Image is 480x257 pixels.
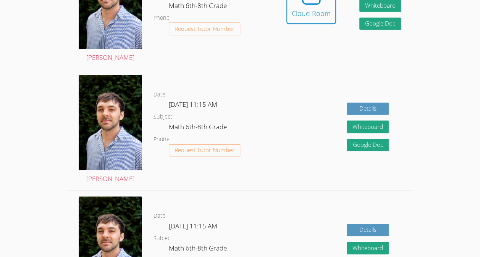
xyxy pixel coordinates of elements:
[169,0,228,13] dd: Math 6th-8th Grade
[292,8,331,19] div: Cloud Room
[154,112,172,122] dt: Subject
[347,139,389,151] a: Google Doc
[154,135,170,144] dt: Phone
[154,234,172,243] dt: Subject
[347,242,389,254] button: Whiteboard
[169,222,217,230] span: [DATE] 11:15 AM
[154,211,165,221] dt: Date
[347,120,389,133] button: Whiteboard
[169,22,240,35] button: Request Tutor Number
[154,90,165,100] dt: Date
[347,103,389,115] a: Details
[79,75,142,170] img: profile.jpg
[175,26,234,32] span: Request Tutor Number
[175,147,234,153] span: Request Tutor Number
[169,144,240,157] button: Request Tutor Number
[169,100,217,109] span: [DATE] 11:15 AM
[79,75,142,184] a: [PERSON_NAME]
[359,18,401,30] a: Google Doc
[169,243,228,256] dd: Math 6th-8th Grade
[169,122,228,135] dd: Math 6th-8th Grade
[154,13,170,23] dt: Phone
[347,224,389,236] a: Details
